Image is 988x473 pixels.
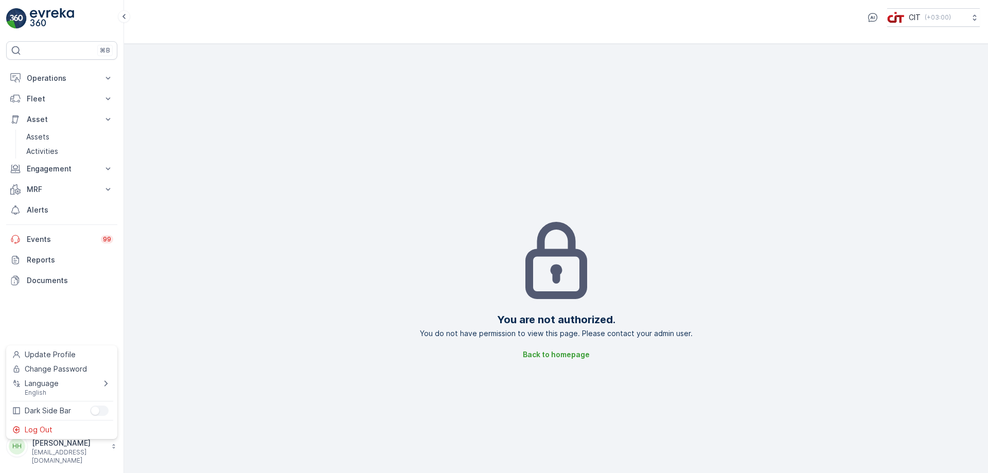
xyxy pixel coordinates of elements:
[887,8,980,27] button: CIT(+03:00)
[517,346,596,363] button: Back to homepage
[6,179,117,200] button: MRF
[22,130,117,144] a: Assets
[25,406,71,416] span: Dark Side Bar
[27,255,113,265] p: Reports
[6,270,117,291] a: Documents
[25,389,59,397] span: English
[6,200,117,220] a: Alerts
[6,89,117,109] button: Fleet
[27,164,97,174] p: Engagement
[25,349,76,360] span: Update Profile
[27,205,113,215] p: Alerts
[26,146,58,156] p: Activities
[27,184,97,195] p: MRF
[27,114,97,125] p: Asset
[6,159,117,179] button: Engagement
[887,12,905,23] img: cit-logo_pOk6rL0.png
[6,428,117,465] button: HHHussain.[PERSON_NAME][EMAIL_ADDRESS][DOMAIN_NAME]
[25,378,59,389] span: Language
[25,425,52,435] span: Log Out
[27,234,95,244] p: Events
[909,12,921,23] p: CIT
[9,438,25,454] div: HH
[420,328,693,339] p: You do not have permission to view this page. Please contact your admin user.
[22,144,117,159] a: Activities
[6,345,117,439] ul: Menu
[6,250,117,270] a: Reports
[6,8,27,29] img: logo
[103,235,111,243] p: 99
[6,109,117,130] button: Asset
[26,132,49,142] p: Assets
[27,94,97,104] p: Fleet
[30,8,74,29] img: logo_light-DOdMpM7g.png
[523,349,590,360] p: Back to homepage
[27,275,113,286] p: Documents
[6,229,117,250] a: Events99
[100,46,110,55] p: ⌘B
[25,364,87,374] span: Change Password
[27,73,97,83] p: Operations
[32,448,106,465] p: [EMAIL_ADDRESS][DOMAIN_NAME]
[6,68,117,89] button: Operations
[497,312,615,327] h2: You are not authorized.
[925,13,951,22] p: ( +03:00 )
